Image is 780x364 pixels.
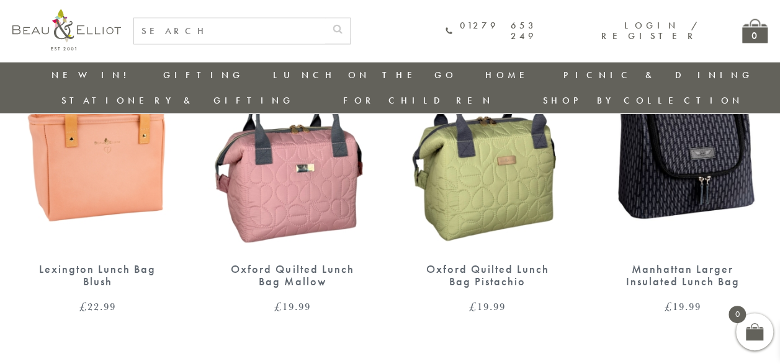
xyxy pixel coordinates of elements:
a: Lexington lunch bag blush Lexington Lunch Bag Blush £22.99 [12,31,182,313]
img: Oxford quilted lunch bag pistachio [403,31,573,251]
div: Manhattan Larger Insulated Lunch Bag [619,263,746,288]
a: Home [485,69,535,81]
a: 0 [742,19,768,43]
a: Picnic & Dining [563,69,753,81]
bdi: 22.99 [79,299,116,314]
img: Lexington lunch bag blush [12,31,182,251]
span: £ [274,299,282,314]
a: 01279 653 249 [446,20,536,42]
a: New in! [52,69,135,81]
a: For Children [343,94,494,107]
img: Oxford quilted lunch bag mallow [207,31,377,251]
a: Lunch On The Go [272,69,456,81]
bdi: 19.99 [664,299,701,314]
input: SEARCH [134,19,325,44]
span: £ [664,299,672,314]
span: £ [79,299,87,314]
a: Stationery & Gifting [61,94,294,107]
img: Manhattan Larger Lunch Bag [598,31,768,251]
img: logo [12,9,121,51]
div: Lexington Lunch Bag Blush [34,263,161,288]
div: Oxford Quilted Lunch Bag Mallow [229,263,356,288]
bdi: 19.99 [469,299,506,314]
a: Oxford quilted lunch bag mallow Oxford Quilted Lunch Bag Mallow £19.99 [207,31,377,313]
bdi: 19.99 [274,299,311,314]
span: 0 [728,306,746,323]
a: Oxford quilted lunch bag pistachio Oxford Quilted Lunch Bag Pistachio £19.99 [403,31,573,313]
a: Login / Register [601,19,699,42]
a: Shop by collection [543,94,743,107]
a: Gifting [163,69,244,81]
a: Manhattan Larger Lunch Bag Manhattan Larger Insulated Lunch Bag £19.99 [598,31,768,313]
div: Oxford Quilted Lunch Bag Pistachio [424,263,551,288]
span: £ [469,299,477,314]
